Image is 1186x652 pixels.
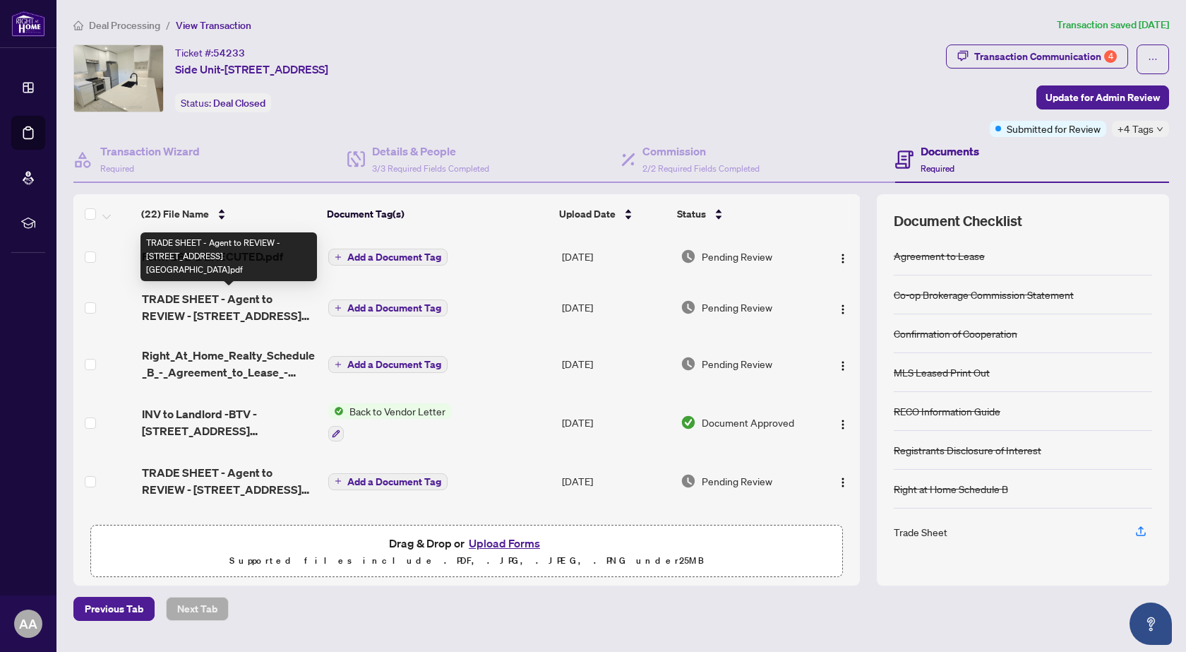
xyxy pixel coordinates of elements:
[166,597,229,621] button: Next Tab
[642,163,760,174] span: 2/2 Required Fields Completed
[702,300,772,315] span: Pending Review
[141,206,209,222] span: (22) File Name
[556,509,675,570] td: [DATE]
[213,47,245,59] span: 54233
[1046,86,1160,109] span: Update for Admin Review
[1148,54,1158,64] span: ellipsis
[894,403,1000,419] div: RECO Information Guide
[832,296,854,319] button: Logo
[1130,603,1172,645] button: Open asap
[142,405,317,439] span: INV to Landlord -BTV - [STREET_ADDRESS][GEOGRAPHIC_DATA]pdf
[894,442,1041,458] div: Registrants Disclosure of Interest
[73,597,155,621] button: Previous Tab
[19,614,37,634] span: AA
[328,355,448,374] button: Add a Document Tag
[166,17,170,33] li: /
[702,415,794,430] span: Document Approved
[11,11,45,37] img: logo
[702,356,772,372] span: Pending Review
[832,245,854,268] button: Logo
[142,464,317,498] span: TRADE SHEET - Agent to REVIEW - [STREET_ADDRESS][GEOGRAPHIC_DATA]pdf
[100,143,200,160] h4: Transaction Wizard
[832,352,854,375] button: Logo
[556,234,675,279] td: [DATE]
[100,163,134,174] span: Required
[176,19,251,32] span: View Transaction
[328,473,448,490] button: Add a Document Tag
[837,253,849,264] img: Logo
[465,534,544,552] button: Upload Forms
[1156,126,1163,133] span: down
[175,61,328,78] span: Side Unit-[STREET_ADDRESS]
[328,403,344,419] img: Status Icon
[894,211,1022,231] span: Document Checklist
[837,477,849,488] img: Logo
[832,411,854,434] button: Logo
[556,336,675,392] td: [DATE]
[73,20,83,30] span: home
[1036,85,1169,109] button: Update for Admin Review
[142,347,317,381] span: Right_At_Home_Realty_Schedule_B_-_Agreement_to_Lease_-_Residential.pdf
[681,300,696,315] img: Document Status
[1007,121,1101,136] span: Submitted for Review
[328,249,448,266] button: Add a Document Tag
[347,252,441,262] span: Add a Document Tag
[921,163,954,174] span: Required
[642,143,760,160] h4: Commission
[974,45,1117,68] div: Transaction Communication
[328,472,448,490] button: Add a Document Tag
[335,478,342,485] span: plus
[328,356,448,373] button: Add a Document Tag
[142,290,317,324] span: TRADE SHEET - Agent to REVIEW - [STREET_ADDRESS][GEOGRAPHIC_DATA]pdf
[894,326,1017,341] div: Confirmation of Cooperation
[832,470,854,492] button: Logo
[347,303,441,313] span: Add a Document Tag
[837,360,849,372] img: Logo
[1057,17,1169,33] article: Transaction saved [DATE]
[335,361,342,368] span: plus
[894,248,985,263] div: Agreement to Lease
[1118,121,1154,137] span: +4 Tags
[1104,50,1117,63] div: 4
[328,299,448,317] button: Add a Document Tag
[837,419,849,430] img: Logo
[389,534,544,552] span: Drag & Drop or
[85,598,143,620] span: Previous Tab
[702,249,772,264] span: Pending Review
[100,552,834,569] p: Supported files include .PDF, .JPG, .JPEG, .PNG under 25 MB
[556,453,675,509] td: [DATE]
[347,360,441,369] span: Add a Document Tag
[328,403,451,441] button: Status IconBack to Vendor Letter
[894,481,1008,497] div: Right at Home Schedule B
[344,403,451,419] span: Back to Vendor Letter
[837,304,849,315] img: Logo
[175,93,271,112] div: Status:
[335,304,342,312] span: plus
[74,45,163,112] img: IMG-N12364833_1.jpg
[677,206,706,222] span: Status
[89,19,160,32] span: Deal Processing
[321,194,553,234] th: Document Tag(s)
[671,194,815,234] th: Status
[556,392,675,453] td: [DATE]
[136,194,321,234] th: (22) File Name
[328,300,448,316] button: Add a Document Tag
[559,206,616,222] span: Upload Date
[556,279,675,336] td: [DATE]
[894,287,1074,302] div: Co-op Brokerage Commission Statement
[894,524,947,540] div: Trade Sheet
[140,232,317,281] div: TRADE SHEET - Agent to REVIEW - [STREET_ADDRESS][GEOGRAPHIC_DATA]pdf
[347,477,441,487] span: Add a Document Tag
[921,143,979,160] h4: Documents
[175,45,245,61] div: Ticket #:
[681,415,696,430] img: Document Status
[946,45,1128,69] button: Transaction Communication4
[681,473,696,489] img: Document Status
[681,249,696,264] img: Document Status
[335,254,342,261] span: plus
[372,143,489,160] h4: Details & People
[702,473,772,489] span: Pending Review
[328,248,448,266] button: Add a Document Tag
[372,163,489,174] span: 3/3 Required Fields Completed
[91,526,842,578] span: Drag & Drop orUpload FormsSupported files include .PDF, .JPG, .JPEG, .PNG under25MB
